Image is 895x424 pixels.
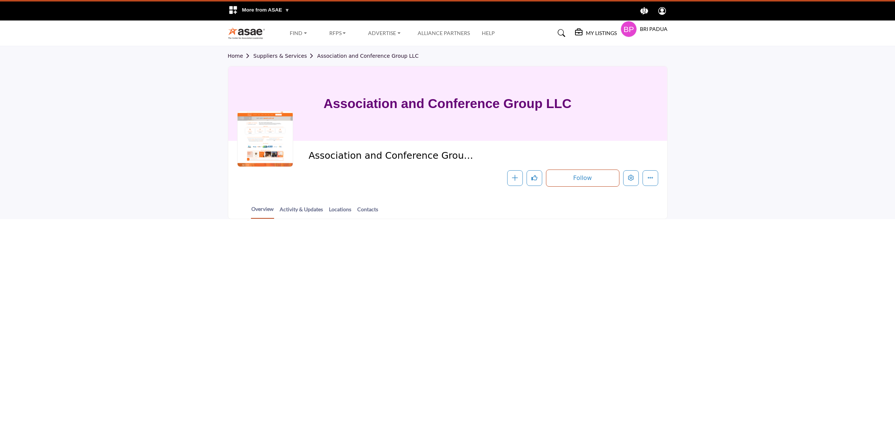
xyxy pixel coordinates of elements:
div: My Listings [575,29,617,38]
a: Locations [329,205,352,218]
img: site Logo [228,27,269,39]
span: More from ASAE [242,7,290,13]
a: Help [482,30,495,36]
button: Show hide supplier dropdown [621,21,637,37]
a: Overview [251,205,274,219]
span: Association and Conference Group LLC [308,150,477,162]
a: Contacts [357,205,379,218]
button: Follow [546,170,619,187]
h5: My Listings [586,30,617,37]
a: Alliance Partners [418,30,470,36]
a: Activity & Updates [279,205,323,218]
a: Suppliers & Services [253,53,317,59]
button: More details [643,170,658,186]
a: Advertise [363,28,406,38]
button: Edit company [623,170,639,186]
a: Search [550,27,570,39]
h1: Association and Conference Group LLC [323,66,571,141]
a: RFPs [324,28,351,38]
a: Find [285,28,312,38]
a: Home [228,53,254,59]
a: Association and Conference Group LLC [317,53,419,59]
button: Like [527,170,542,186]
h5: Bri Padua [640,25,668,33]
div: More from ASAE [224,1,294,20]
